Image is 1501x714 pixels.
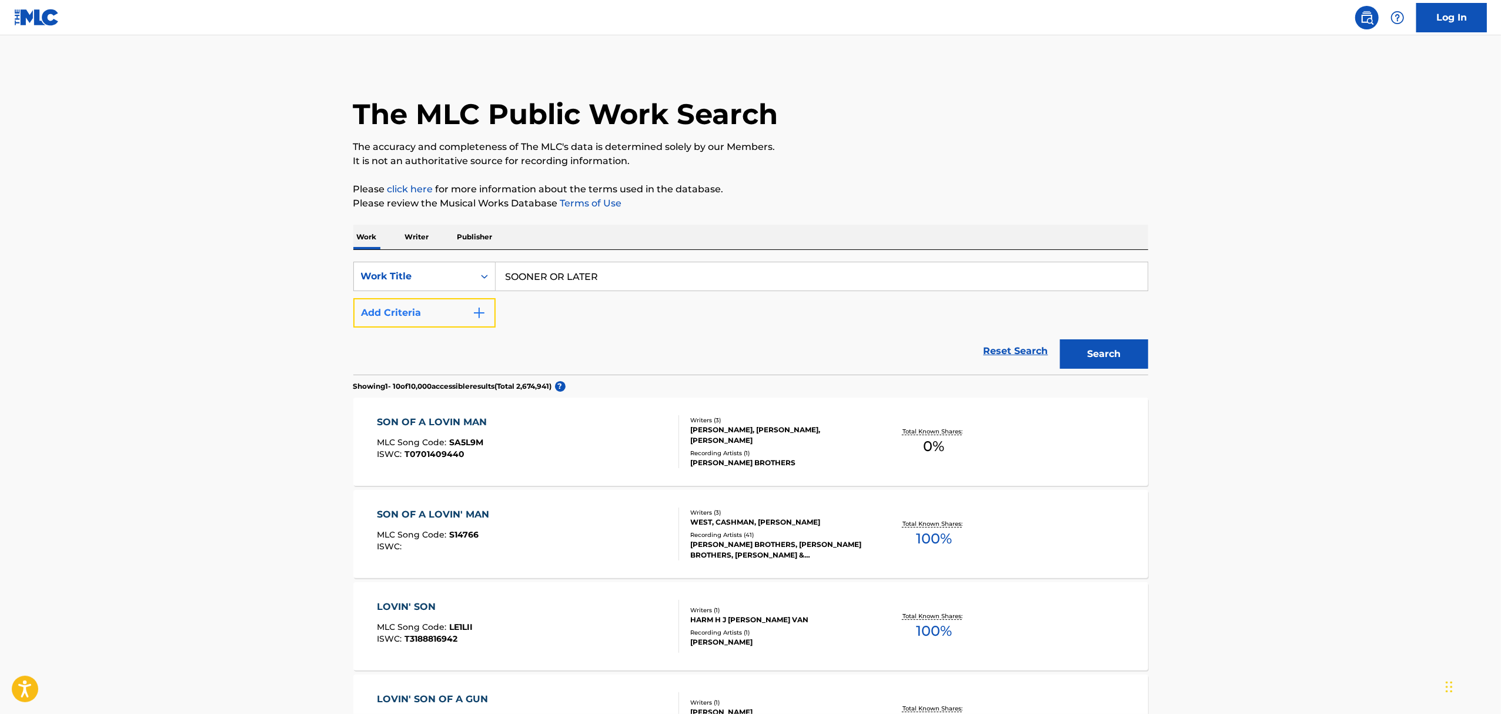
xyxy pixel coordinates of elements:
span: ISWC : [377,633,404,644]
form: Search Form [353,262,1148,375]
button: Add Criteria [353,298,496,328]
p: Work [353,225,380,249]
p: Please for more information about the terms used in the database. [353,182,1148,196]
span: ISWC : [377,449,404,459]
div: Writers ( 1 ) [690,606,868,615]
span: 100 % [916,528,952,549]
a: LOVIN' SONMLC Song Code:LE1LIIISWC:T3188816942Writers (1)HARM H J [PERSON_NAME] VANRecording Arti... [353,582,1148,670]
span: MLC Song Code : [377,437,449,448]
h1: The MLC Public Work Search [353,96,778,132]
div: HARM H J [PERSON_NAME] VAN [690,615,868,625]
img: MLC Logo [14,9,59,26]
span: ? [555,381,566,392]
p: It is not an authoritative source for recording information. [353,154,1148,168]
button: Search [1060,339,1148,369]
a: SON OF A LOVIN MANMLC Song Code:SA5L9MISWC:T0701409440Writers (3)[PERSON_NAME], [PERSON_NAME], [P... [353,398,1148,486]
div: Drag [1446,669,1453,705]
img: help [1390,11,1405,25]
p: Total Known Shares: [902,427,965,436]
span: T3188816942 [404,633,457,644]
div: WEST, CASHMAN, [PERSON_NAME] [690,517,868,528]
div: Writers ( 1 ) [690,698,868,707]
div: LOVIN' SON [377,600,473,614]
span: 0 % [923,436,944,457]
a: Public Search [1355,6,1379,29]
a: SON OF A LOVIN' MANMLC Song Code:S14766ISWC:Writers (3)WEST, CASHMAN, [PERSON_NAME]Recording Arti... [353,490,1148,578]
div: Writers ( 3 ) [690,508,868,517]
div: SON OF A LOVIN' MAN [377,508,495,522]
div: Work Title [361,269,467,283]
span: SA5L9M [449,437,483,448]
span: LE1LII [449,622,473,632]
img: search [1360,11,1374,25]
div: Recording Artists ( 41 ) [690,531,868,539]
p: Total Known Shares: [902,519,965,528]
img: 9d2ae6d4665cec9f34b9.svg [472,306,486,320]
p: Writer [402,225,433,249]
iframe: Chat Widget [1442,658,1501,714]
div: [PERSON_NAME], [PERSON_NAME], [PERSON_NAME] [690,425,868,446]
div: [PERSON_NAME] BROTHERS, [PERSON_NAME] BROTHERS, [PERSON_NAME] & [PERSON_NAME], [PERSON_NAME] & [P... [690,539,868,560]
div: Help [1386,6,1409,29]
span: T0701409440 [404,449,464,459]
a: Terms of Use [558,198,622,209]
div: LOVIN' SON OF A GUN [377,692,494,706]
span: S14766 [449,529,479,540]
p: The accuracy and completeness of The MLC's data is determined solely by our Members. [353,140,1148,154]
div: [PERSON_NAME] [690,637,868,648]
span: MLC Song Code : [377,529,449,540]
p: Showing 1 - 10 of 10,000 accessible results (Total 2,674,941 ) [353,381,552,392]
a: Log In [1416,3,1487,32]
div: Recording Artists ( 1 ) [690,449,868,458]
a: click here [387,183,433,195]
p: Please review the Musical Works Database [353,196,1148,211]
p: Total Known Shares: [902,704,965,713]
p: Total Known Shares: [902,612,965,620]
span: 100 % [916,620,952,642]
a: Reset Search [978,338,1054,364]
p: Publisher [454,225,496,249]
span: MLC Song Code : [377,622,449,632]
div: Writers ( 3 ) [690,416,868,425]
div: Recording Artists ( 1 ) [690,628,868,637]
div: SON OF A LOVIN MAN [377,415,493,429]
div: [PERSON_NAME] BROTHERS [690,458,868,468]
span: ISWC : [377,541,404,552]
